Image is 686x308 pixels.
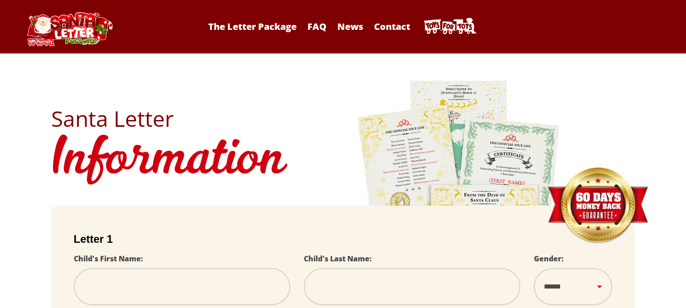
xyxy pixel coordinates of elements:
img: Santa Letter Logo [24,12,115,46]
a: FAQ [303,20,331,33]
a: Contact [369,20,415,33]
iframe: Opens a widget where you can find more information [628,281,677,303]
a: News [333,20,368,33]
label: Child's Last Name: [304,254,372,264]
img: Money Back Guarantee [547,167,649,245]
h2: Santa Letter [51,108,635,130]
h1: Information [51,130,635,192]
label: Gender: [534,254,564,264]
label: Child's First Name: [74,254,143,264]
h2: Letter 1 [74,233,613,245]
a: The Letter Package [204,20,301,33]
